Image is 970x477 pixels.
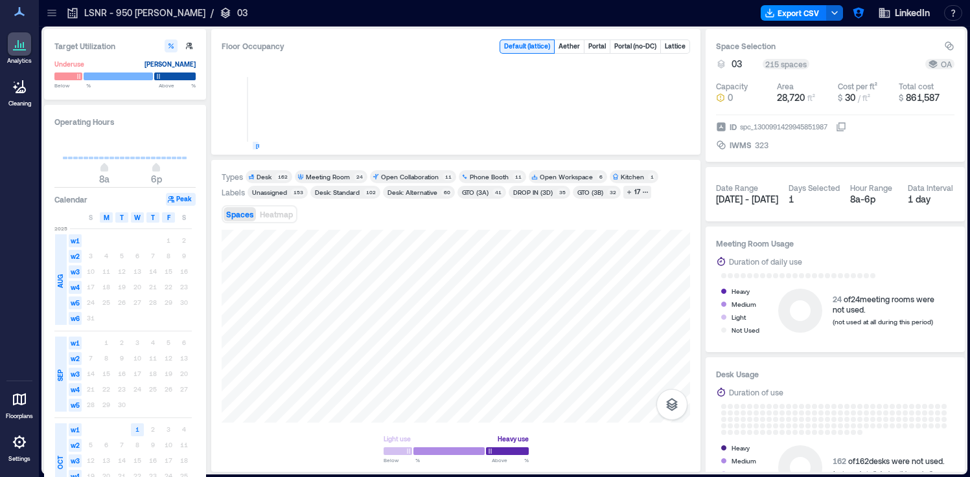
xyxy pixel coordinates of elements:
[166,193,196,206] button: Peak
[384,456,420,464] span: Below %
[275,173,290,181] div: 162
[69,439,82,452] span: w2
[500,40,554,53] button: Default (lattice)
[55,456,65,469] span: OCT
[732,441,750,454] div: Heavy
[492,188,503,196] div: 41
[838,81,877,91] div: Cost per ft²
[54,39,196,52] h3: Target Utilization
[716,91,772,104] button: 0
[222,187,245,197] div: Labels
[732,285,750,298] div: Heavy
[54,193,87,206] h3: Calendar
[833,469,933,477] span: (not used at all during this period)
[222,172,243,182] div: Types
[874,3,934,23] button: LinkedIn
[69,454,82,467] span: w3
[364,188,378,196] div: 102
[729,386,783,399] div: Duration of use
[54,82,91,89] span: Below %
[648,173,656,181] div: 1
[850,193,897,206] div: 8a - 6p
[69,337,82,349] span: w1
[716,194,778,205] span: [DATE] - [DATE]
[167,212,170,223] span: F
[120,212,124,223] span: T
[381,172,439,181] div: Open Collaboration
[607,188,618,196] div: 32
[850,183,892,193] div: Hour Range
[845,92,855,103] span: 30
[838,93,842,102] span: $
[777,92,805,103] span: 28,720
[54,115,196,128] h3: Operating Hours
[99,173,110,184] span: 8a
[761,5,827,21] button: Export CSV
[728,91,733,104] span: 0
[54,58,84,71] div: Underuse
[906,92,940,103] span: 861,587
[661,40,689,53] button: Lattice
[610,40,660,53] button: Portal (no-DC)
[730,139,752,151] span: IWMS
[182,212,186,223] span: S
[354,173,365,181] div: 24
[134,212,141,223] span: W
[716,237,954,250] h3: Meeting Room Usage
[8,100,31,107] p: Cleaning
[557,188,568,196] div: 35
[159,82,196,89] span: Above %
[908,193,955,206] div: 1 day
[7,57,32,65] p: Analytics
[908,183,953,193] div: Data Interval
[732,58,742,71] span: 03
[306,172,350,181] div: Meeting Room
[462,188,489,197] div: GTO (3A)
[315,188,360,197] div: Desk: Standard
[84,6,205,19] p: LSNR - 950 [PERSON_NAME]
[69,399,82,412] span: w5
[789,193,840,206] div: 1
[291,188,305,196] div: 153
[443,173,454,181] div: 11
[441,188,452,196] div: 60
[730,120,737,133] span: ID
[69,250,82,263] span: w2
[69,296,82,309] span: w5
[69,312,82,325] span: w6
[732,454,756,467] div: Medium
[754,139,770,151] div: 323
[763,59,809,69] div: 215 spaces
[836,122,846,132] button: IDspc_1300991429945851987
[55,370,65,381] span: SEP
[807,93,815,102] span: ft²
[55,274,65,288] span: AUG
[732,298,756,311] div: Medium
[144,58,196,71] div: [PERSON_NAME]
[716,81,748,91] div: Capacity
[69,423,82,436] span: w1
[256,142,273,149] text: [DATE]
[2,384,37,424] a: Floorplans
[632,186,642,198] div: 17
[257,172,271,181] div: Desk
[387,188,437,197] div: Desk: Alternative
[833,456,846,465] span: 162
[151,212,155,223] span: T
[716,368,954,381] h3: Desk Usage
[3,71,36,111] a: Cleaning
[899,81,934,91] div: Total cost
[498,432,529,445] div: Heavy use
[69,234,82,247] span: w1
[3,28,36,69] a: Analytics
[54,225,67,232] span: 2025
[597,173,605,181] div: 6
[732,324,759,337] div: Not Used
[755,139,846,151] button: 323
[513,188,553,197] div: DROP IN (3D)
[257,207,295,221] button: Heatmap
[470,172,509,181] div: Phone Booth
[716,183,758,193] div: Date Range
[555,40,584,53] button: Aether
[838,91,894,104] button: $ 30 / ft²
